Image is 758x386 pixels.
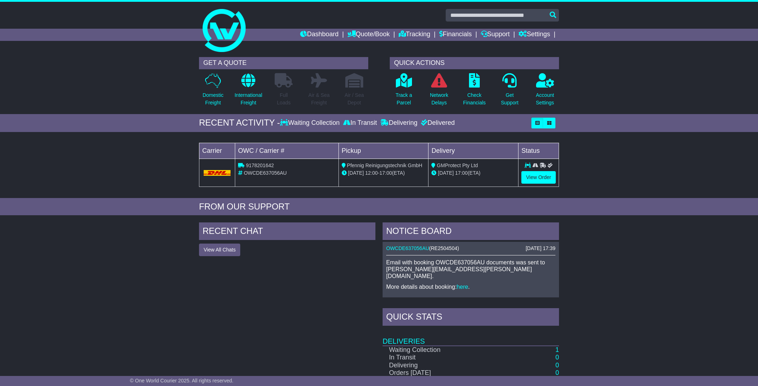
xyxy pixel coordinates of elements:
[518,29,550,41] a: Settings
[457,284,468,290] a: here
[202,73,224,110] a: DomesticFreight
[275,91,293,107] p: Full Loads
[199,244,240,256] button: View All Chats
[342,169,426,177] div: - (ETA)
[455,170,468,176] span: 17:00
[390,57,559,69] div: QUICK ACTIONS
[438,170,454,176] span: [DATE]
[386,245,429,251] a: OWCDE637056AU
[430,73,449,110] a: NetworkDelays
[501,73,519,110] a: GetSupport
[199,222,375,242] div: RECENT CHAT
[365,170,378,176] span: 12:00
[439,29,472,41] a: Financials
[419,119,455,127] div: Delivered
[431,169,515,177] div: (ETA)
[199,118,280,128] div: RECENT ACTIVITY -
[383,328,559,346] td: Deliveries
[501,91,518,107] p: Get Support
[348,170,364,176] span: [DATE]
[386,245,555,251] div: ( )
[526,245,555,251] div: [DATE] 17:39
[518,143,559,159] td: Status
[431,245,458,251] span: RE2504504
[399,29,430,41] a: Tracking
[244,170,287,176] span: OWCDE637056AU
[555,354,559,361] a: 0
[428,143,518,159] td: Delivery
[383,369,511,377] td: Orders [DATE]
[130,378,233,383] span: © One World Courier 2025. All rights reserved.
[383,308,559,328] div: Quick Stats
[555,362,559,369] a: 0
[395,91,412,107] p: Track a Parcel
[536,73,555,110] a: AccountSettings
[383,354,511,362] td: In Transit
[347,29,390,41] a: Quote/Book
[430,91,448,107] p: Network Delays
[383,346,511,354] td: Waiting Collection
[555,369,559,376] a: 0
[338,143,428,159] td: Pickup
[203,91,223,107] p: Domestic Freight
[199,143,235,159] td: Carrier
[555,346,559,353] a: 1
[383,222,559,242] div: NOTICE BOARD
[280,119,341,127] div: Waiting Collection
[204,170,231,176] img: DHL.png
[234,91,262,107] p: International Freight
[481,29,510,41] a: Support
[199,202,559,212] div: FROM OUR SUPPORT
[437,163,478,168] span: GMProtect Pty Ltd
[379,170,392,176] span: 17:00
[383,362,511,369] td: Delivering
[386,283,555,290] p: More details about booking: .
[395,73,412,110] a: Track aParcel
[308,91,330,107] p: Air & Sea Freight
[463,91,486,107] p: Check Financials
[341,119,379,127] div: In Transit
[379,119,419,127] div: Delivering
[463,73,486,110] a: CheckFinancials
[347,163,422,168] span: Pfennig Reinigungstechnik GmbH
[234,73,262,110] a: InternationalFreight
[300,29,338,41] a: Dashboard
[235,143,339,159] td: OWC / Carrier #
[536,91,554,107] p: Account Settings
[246,163,274,168] span: 9178201642
[521,171,556,184] a: View Order
[386,259,555,280] p: Email with booking OWCDE637056AU documents was sent to [PERSON_NAME][EMAIL_ADDRESS][PERSON_NAME][...
[345,91,364,107] p: Air / Sea Depot
[199,57,368,69] div: GET A QUOTE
